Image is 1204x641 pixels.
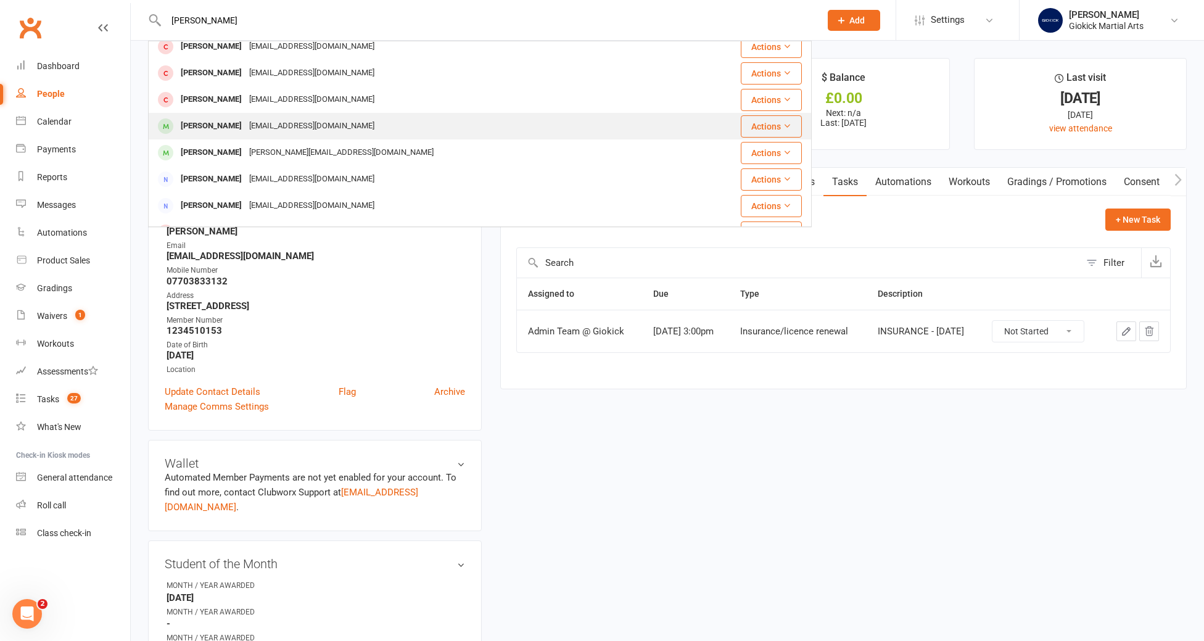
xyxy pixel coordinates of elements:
div: Date of Birth [167,339,465,351]
div: Insurance/licence renewal [740,326,855,337]
div: [PERSON_NAME] [177,223,245,241]
div: [EMAIL_ADDRESS][DOMAIN_NAME] [245,38,378,56]
div: Dashboard [37,61,80,71]
a: Flag [339,384,356,399]
button: + New Task [1105,209,1171,231]
strong: [DATE] [167,592,465,603]
a: Roll call [16,492,130,519]
input: Search [517,248,1080,278]
div: Assessments [37,366,98,376]
th: Due [642,278,729,310]
th: Description [867,278,981,310]
a: Product Sales [16,247,130,275]
a: Workouts [16,330,130,358]
div: [DATE] [986,92,1175,105]
div: Calendar [37,117,72,126]
a: Archive [434,384,465,399]
a: view attendance [1049,123,1112,133]
a: Calendar [16,108,130,136]
div: [PERSON_NAME] [177,38,245,56]
div: What's New [37,422,81,432]
h3: Student of the Month [165,557,465,571]
a: Assessments [16,358,130,386]
span: Add [849,15,865,25]
a: Dashboard [16,52,130,80]
div: [PERSON_NAME] [177,144,245,162]
div: MONTH / YEAR AWARDED [167,580,268,592]
div: [EMAIL_ADDRESS][DOMAIN_NAME] [245,64,378,82]
div: [EMAIL_ADDRESS][DOMAIN_NAME] [245,197,378,215]
a: Class kiosk mode [16,519,130,547]
button: Actions [741,36,802,58]
strong: 07703833132 [167,276,465,287]
a: Automations [867,168,940,196]
a: Payments [16,136,130,163]
a: People [16,80,130,108]
button: Filter [1080,248,1141,278]
div: [PERSON_NAME] [177,117,245,135]
div: Waivers [37,311,67,321]
div: Class check-in [37,528,91,538]
a: Gradings / Promotions [999,168,1115,196]
div: [DATE] [986,108,1175,122]
button: Actions [741,142,802,164]
a: Consent [1115,168,1168,196]
div: [PERSON_NAME] [177,197,245,215]
div: Admin Team @ Giokick [528,326,630,337]
strong: [EMAIL_ADDRESS][DOMAIN_NAME] [167,250,465,262]
button: Actions [741,168,802,191]
div: MONTH / YEAR AWARDED [167,606,268,618]
strong: [STREET_ADDRESS] [167,300,465,312]
div: Automations [37,228,87,238]
a: Manage Comms Settings [165,399,269,414]
button: Actions [741,89,802,111]
div: Email [167,240,465,252]
div: [DATE] 3:00pm [653,326,718,337]
button: Actions [741,62,802,85]
a: General attendance kiosk mode [16,464,130,492]
div: Tasks [37,394,59,404]
div: Last visit [1055,70,1106,92]
a: Automations [16,219,130,247]
div: General attendance [37,473,112,482]
div: [EMAIL_ADDRESS][DOMAIN_NAME] [245,91,378,109]
div: Location [167,364,465,376]
div: Mobile Number [167,265,465,276]
div: [PERSON_NAME] [177,170,245,188]
img: thumb_image1695682096.png [1038,8,1063,33]
div: $ Balance [822,70,865,92]
div: Giokick Martial Arts [1069,20,1144,31]
span: 2 [38,599,47,609]
div: Roll call [37,500,66,510]
div: People [37,89,65,99]
h3: Tasks [516,209,561,228]
div: [PERSON_NAME] [177,64,245,82]
div: [EMAIL_ADDRESS][DOMAIN_NAME] [245,223,378,241]
div: INSURANCE - [DATE] [878,326,970,337]
div: Messages [37,200,76,210]
div: [PERSON_NAME] [177,91,245,109]
h3: Wallet [165,457,465,470]
a: Gradings [16,275,130,302]
strong: 1234510153 [167,325,465,336]
no-payment-system: Automated Member Payments are not yet enabled for your account. To find out more, contact Clubwor... [165,472,456,513]
p: Next: n/a Last: [DATE] [749,108,938,128]
button: Actions [741,115,802,138]
div: Product Sales [37,255,90,265]
a: Update Contact Details [165,384,260,399]
span: 27 [67,393,81,403]
div: Reports [37,172,67,182]
div: [EMAIL_ADDRESS][DOMAIN_NAME] [245,170,378,188]
th: Assigned to [517,278,641,310]
div: [PERSON_NAME][EMAIL_ADDRESS][DOMAIN_NAME] [245,144,437,162]
a: Tasks 27 [16,386,130,413]
div: Address [167,290,465,302]
button: Actions [741,195,802,217]
input: Search... [162,12,812,29]
div: [EMAIL_ADDRESS][DOMAIN_NAME] [245,117,378,135]
a: Clubworx [15,12,46,43]
a: What's New [16,413,130,441]
iframe: Intercom live chat [12,599,42,629]
a: Reports [16,163,130,191]
div: Gradings [37,283,72,293]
